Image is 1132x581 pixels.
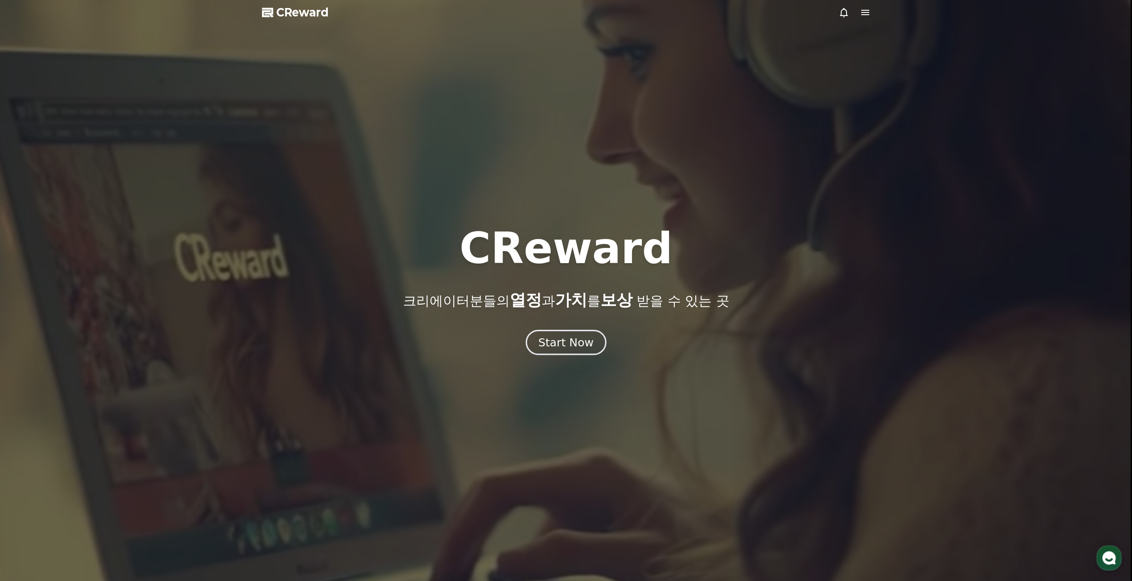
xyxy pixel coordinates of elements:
span: 홈 [28,296,33,303]
a: 대화 [59,282,115,305]
span: 대화 [81,296,92,303]
h1: CReward [459,227,673,270]
span: 가치 [555,291,587,309]
span: 보상 [600,291,632,309]
a: 홈 [3,282,59,305]
p: 크리에이터분들의 과 를 받을 수 있는 곳 [403,291,729,309]
span: 설정 [137,296,148,303]
a: CReward [262,5,329,20]
span: CReward [276,5,329,20]
a: 설정 [115,282,171,305]
span: 열정 [509,291,541,309]
button: Start Now [526,329,606,355]
div: Start Now [538,335,593,350]
a: Start Now [528,339,604,348]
